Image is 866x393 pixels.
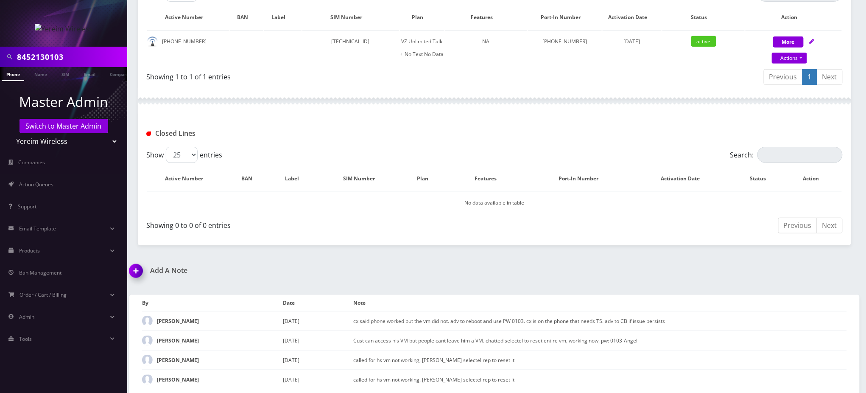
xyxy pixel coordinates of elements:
[19,159,45,166] span: Companies
[789,166,842,191] th: Action : activate to sort column ascending
[19,181,53,188] span: Action Queues
[146,217,488,230] div: Showing 0 to 0 of 0 entries
[17,49,125,65] input: Search in Company
[691,36,716,47] span: active
[264,5,302,30] th: Label: activate to sort column ascending
[157,357,199,364] strong: [PERSON_NAME]
[400,5,444,30] th: Plan: activate to sort column ascending
[634,166,735,191] th: Activation Date: activate to sort column ascending
[354,350,847,370] td: called for hs vm not working, [PERSON_NAME] selectel rep to reset it
[18,203,36,210] span: Support
[147,192,842,213] td: No data available in table
[730,147,843,163] label: Search:
[19,313,34,320] span: Admin
[772,53,807,64] a: Actions
[273,166,320,191] th: Label: activate to sort column ascending
[129,267,488,275] a: Add A Note
[757,147,843,163] input: Search:
[624,38,640,45] span: [DATE]
[230,166,272,191] th: BAN: activate to sort column ascending
[20,119,108,133] a: Switch to Master Admin
[662,5,745,30] th: Status: activate to sort column ascending
[35,24,93,34] img: Yereim Wireless
[532,166,634,191] th: Port-In Number: activate to sort column ascending
[736,166,789,191] th: Status: activate to sort column ascending
[817,69,843,85] a: Next
[20,291,67,298] span: Order / Cart / Billing
[157,317,199,325] strong: [PERSON_NAME]
[166,147,198,163] select: Showentries
[19,269,61,276] span: Ban Management
[147,166,229,191] th: Active Number: activate to sort column descending
[302,31,399,65] td: [TECHNICAL_ID]
[147,31,229,65] td: [PHONE_NUMBER]
[147,36,158,47] img: default.png
[157,337,199,344] strong: [PERSON_NAME]
[283,295,353,312] th: Date
[2,67,24,81] a: Phone
[19,225,56,232] span: Email Template
[146,68,488,82] div: Showing 1 to 1 of 1 entries
[146,129,370,138] h1: Closed Lines
[302,5,399,30] th: SIM Number: activate to sort column ascending
[778,218,817,233] a: Previous
[746,5,842,30] th: Action: activate to sort column ascending
[764,69,803,85] a: Previous
[354,331,847,350] td: Cust can access his VM but people cant leave him a VM. chatted selectel to reset entire vm, worki...
[354,295,847,312] th: Note
[603,5,662,30] th: Activation Date: activate to sort column ascending
[106,67,134,80] a: Company
[146,132,151,136] img: Closed Lines
[400,31,444,65] td: VZ Unlimited Talk + No Text No Data
[773,36,804,48] button: More
[283,312,353,331] td: [DATE]
[445,5,527,30] th: Features: activate to sort column ascending
[817,218,843,233] a: Next
[147,5,229,30] th: Active Number: activate to sort column ascending
[354,370,847,389] td: called for hs vm not working, [PERSON_NAME] selectel rep to reset it
[30,67,51,80] a: Name
[230,5,263,30] th: BAN: activate to sort column ascending
[57,67,73,80] a: SIM
[528,31,602,65] td: [PHONE_NUMBER]
[19,335,32,342] span: Tools
[283,331,353,350] td: [DATE]
[528,5,602,30] th: Port-In Number: activate to sort column ascending
[142,295,283,312] th: By
[283,370,353,389] td: [DATE]
[146,147,222,163] label: Show entries
[445,31,527,65] td: NA
[406,166,448,191] th: Plan: activate to sort column ascending
[354,312,847,331] td: cx said phone worked but the vm did not. adv to reboot and use PW 0103. cx is on the phone that n...
[283,350,353,370] td: [DATE]
[157,376,199,383] strong: [PERSON_NAME]
[79,67,100,80] a: Email
[802,69,817,85] a: 1
[19,247,40,254] span: Products
[321,166,406,191] th: SIM Number: activate to sort column ascending
[449,166,531,191] th: Features: activate to sort column ascending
